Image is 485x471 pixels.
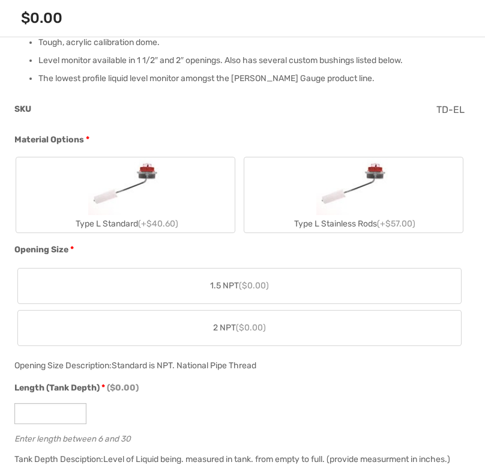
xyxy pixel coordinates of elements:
[70,243,74,256] abbr: required
[103,454,450,464] div: Level of Liquid being. measured in tank. from empty to full. (provide measurment in inches.)
[16,215,235,232] div: Type L Standard
[14,104,31,114] span: SKU
[21,10,62,26] span: $0.00
[14,245,68,255] span: Opening Size
[213,321,266,334] span: 2 NPT
[38,55,471,67] li: Level monitor available in 1 1/2″ and 2″ openings. Also has several custom bushings listed below.
[14,360,112,371] span: Opening Size Description:
[107,383,139,393] span: ($0.00)
[16,157,235,232] label: Type L Standard
[14,383,100,393] span: Length (Tank Depth)
[236,323,266,333] span: ($0.00)
[138,219,178,229] span: (+$40.60)
[14,431,465,443] div: Enter length between 6 and 30
[244,215,463,232] div: Type L Stainless Rods
[38,37,471,49] li: Tough, acrylic calibration dome.
[14,454,103,464] span: Tank Depth Desciption:
[112,360,256,371] div: Standard is NPT. National Pipe Thread
[377,219,415,229] span: (+$57.00)
[86,133,89,146] abbr: required
[436,104,465,115] span: TD-EL
[239,281,269,291] span: ($0.00)
[101,381,105,394] abbr: required
[38,73,471,85] li: The lowest profile liquid level monitor amongst the [PERSON_NAME] Gauge product line.
[244,157,463,232] label: Type L Stainless Rods
[210,279,269,292] span: 1.5 NPT
[14,135,84,145] span: Material Options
